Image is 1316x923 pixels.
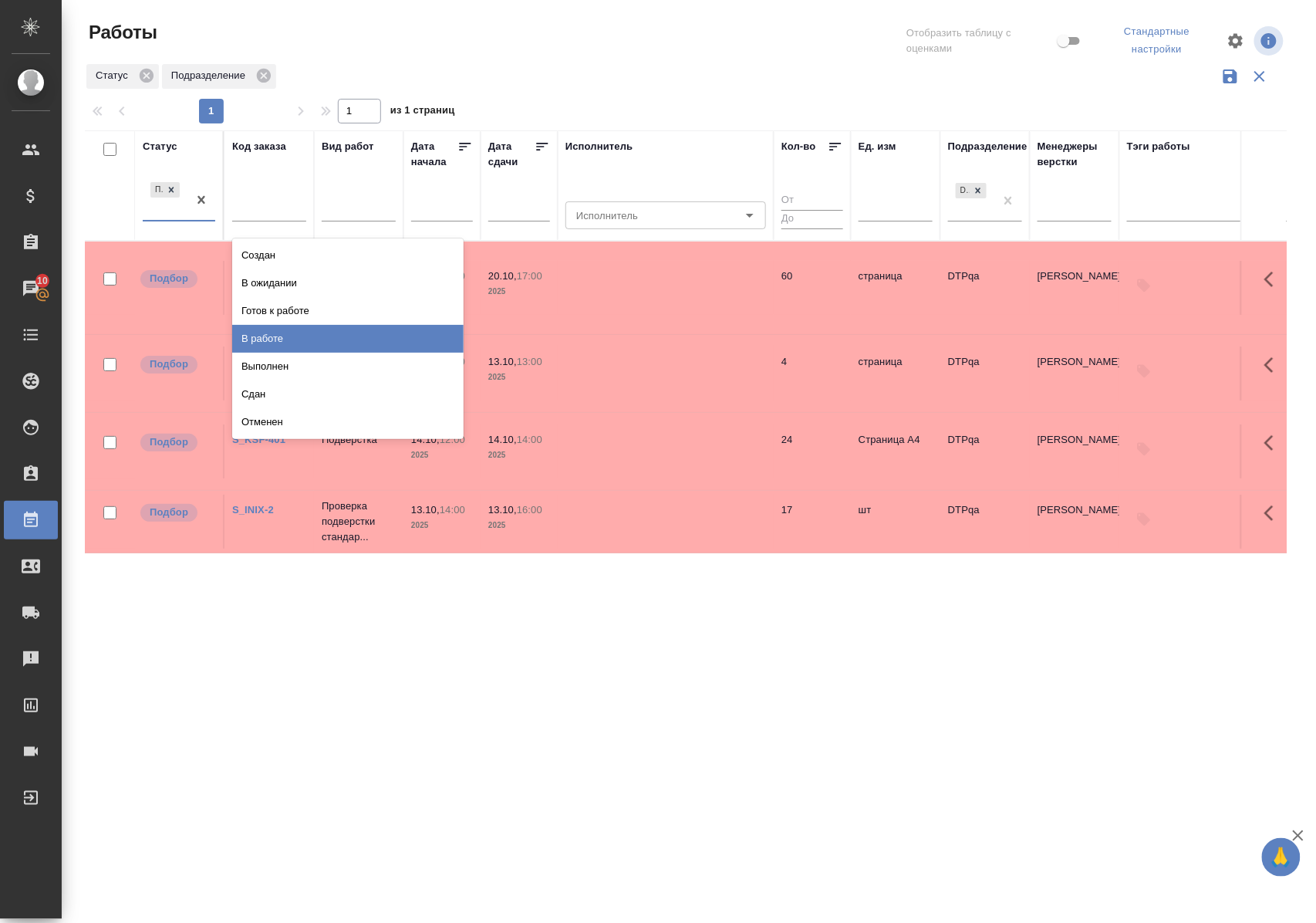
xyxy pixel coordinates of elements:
[1038,139,1112,170] div: Менеджеры верстки
[232,297,464,325] div: Готов к работе
[150,505,188,520] p: Подбор
[565,139,633,154] div: Исполнитель
[322,432,396,448] p: Подверстка
[232,504,274,516] a: S_INIX-2
[517,504,542,516] p: 16:00
[232,380,464,408] div: Сдан
[322,499,396,545] p: Проверка подверстки стандар...
[488,518,550,533] p: 2025
[139,502,215,523] div: Можно подбирать исполнителей
[859,139,896,154] div: Ед. изм
[4,269,58,308] a: 10
[440,504,465,516] p: 14:00
[232,408,464,436] div: Отменен
[774,347,851,401] td: 4
[1127,432,1161,466] button: Добавить тэги
[171,68,251,83] p: Подразделение
[940,495,1030,549] td: DTPqa
[86,64,159,89] div: Статус
[232,139,286,154] div: Код заказа
[390,101,455,123] span: из 1 страниц
[940,347,1030,401] td: DTPqa
[139,354,215,375] div: Можно подбирать исполнителей
[1262,838,1301,877] button: 🙏
[1255,495,1292,532] button: Здесь прячутся важные кнопки
[781,191,843,211] input: От
[411,518,473,533] p: 2025
[162,64,276,89] div: Подразделение
[150,182,163,198] div: Подбор
[411,504,440,516] p: 13.10,
[1097,20,1217,62] div: split button
[488,270,517,282] p: 20.10,
[440,434,465,445] p: 12:00
[488,284,550,299] p: 2025
[774,261,851,315] td: 60
[488,370,550,385] p: 2025
[1255,347,1292,384] button: Здесь прячутся важные кнопки
[851,424,940,478] td: Страница А4
[232,242,464,269] div: Создан
[1245,62,1274,91] button: Сбросить фильтры
[143,139,177,154] div: Статус
[851,495,940,549] td: шт
[488,448,550,463] p: 2025
[851,261,940,315] td: страница
[774,495,851,549] td: 17
[517,434,542,445] p: 14:00
[232,269,464,297] div: В ожидании
[1255,261,1292,298] button: Здесь прячутся важные кнопки
[1254,26,1287,56] span: Посмотреть информацию
[232,353,464,380] div: Выполнен
[96,68,133,83] p: Статус
[1127,139,1190,154] div: Тэги работы
[1217,22,1254,59] span: Настроить таблицу
[517,356,542,367] p: 13:00
[411,139,457,170] div: Дата начала
[1127,269,1161,303] button: Добавить тэги
[940,424,1030,478] td: DTPqa
[150,357,188,372] p: Подбор
[906,25,1054,56] span: Отобразить таблицу с оценками
[85,20,157,45] span: Работы
[411,448,473,463] p: 2025
[739,205,761,226] button: Open
[149,181,181,200] div: Подбор
[1127,354,1161,388] button: Добавить тэги
[488,139,535,170] div: Дата сдачи
[1216,62,1245,91] button: Сохранить фильтры
[139,432,215,453] div: Можно подбирать исполнителей
[954,181,988,201] div: DTPqa
[781,210,843,229] input: До
[956,183,970,199] div: DTPqa
[150,434,188,450] p: Подбор
[940,261,1030,315] td: DTPqa
[1038,269,1112,284] p: [PERSON_NAME]
[851,347,940,401] td: страница
[488,504,517,516] p: 13.10,
[948,139,1027,154] div: Подразделение
[1255,424,1292,461] button: Здесь прячутся важные кнопки
[1038,432,1112,448] p: [PERSON_NAME]
[139,269,215,289] div: Можно подбирать исполнителей
[488,356,517,367] p: 13.10,
[322,139,374,154] div: Вид работ
[517,270,542,282] p: 17:00
[781,139,816,154] div: Кол-во
[28,273,57,289] span: 10
[411,434,440,445] p: 14.10,
[1038,502,1112,518] p: [PERSON_NAME]
[774,424,851,478] td: 24
[150,271,188,286] p: Подбор
[1127,502,1161,536] button: Добавить тэги
[488,434,517,445] p: 14.10,
[232,325,464,353] div: В работе
[1038,354,1112,370] p: [PERSON_NAME]
[232,434,285,445] a: S_KSF-401
[1268,841,1294,874] span: 🙏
